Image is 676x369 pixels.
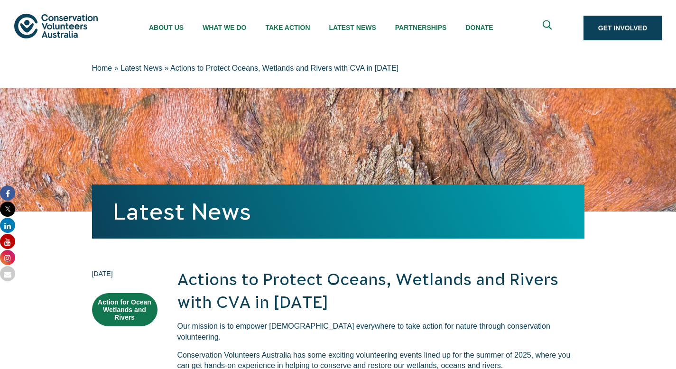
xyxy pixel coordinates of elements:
[120,64,162,72] a: Latest News
[149,24,184,31] span: About Us
[329,24,376,31] span: Latest News
[92,64,112,72] a: Home
[537,17,560,39] button: Expand search box Close search box
[14,14,98,38] img: logo.svg
[465,24,493,31] span: Donate
[177,321,584,342] p: Our mission is to empower [DEMOGRAPHIC_DATA] everywhere to take action for nature through conserv...
[170,64,398,72] span: Actions to Protect Oceans, Wetlands and Rivers with CVA in [DATE]
[114,64,119,72] span: »
[542,20,554,36] span: Expand search box
[203,24,246,31] span: What We Do
[92,268,157,279] time: [DATE]
[92,293,157,326] a: Action for Ocean Wetlands and Rivers
[583,16,662,40] a: Get Involved
[113,199,251,224] a: Latest News
[165,64,169,72] span: »
[395,24,447,31] span: Partnerships
[177,268,584,314] h2: Actions to Protect Oceans, Wetlands and Rivers with CVA in [DATE]
[265,24,310,31] span: Take Action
